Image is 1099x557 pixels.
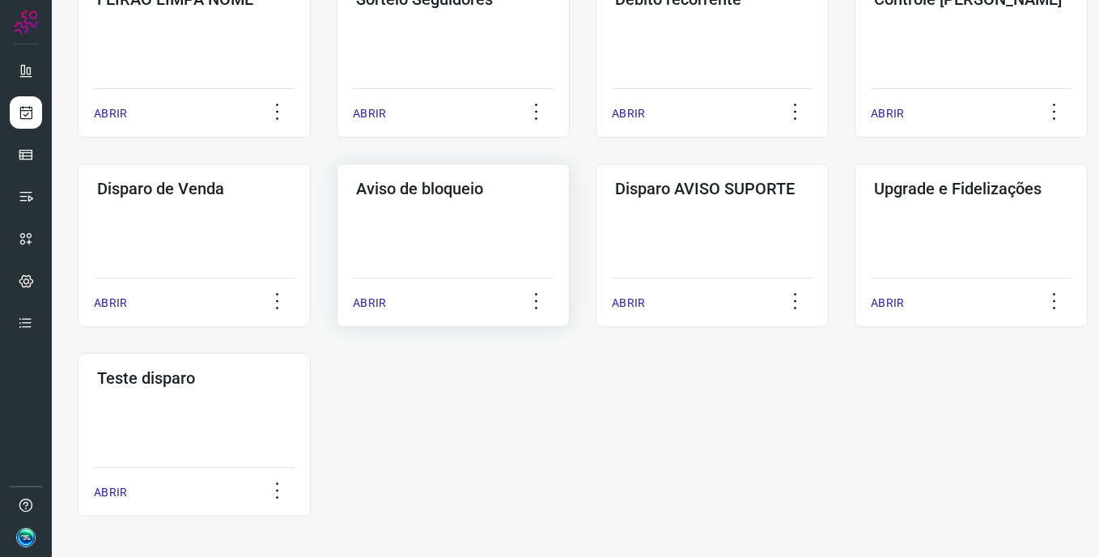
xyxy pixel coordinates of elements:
[353,105,386,122] p: ABRIR
[353,295,386,312] p: ABRIR
[97,368,291,388] h3: Teste disparo
[94,484,127,501] p: ABRIR
[14,10,38,34] img: Logo
[16,528,36,547] img: 688dd65d34f4db4d93ce8256e11a8269.jpg
[94,105,127,122] p: ABRIR
[356,179,550,198] h3: Aviso de bloqueio
[871,105,904,122] p: ABRIR
[874,179,1068,198] h3: Upgrade e Fidelizações
[97,179,291,198] h3: Disparo de Venda
[94,295,127,312] p: ABRIR
[615,179,809,198] h3: Disparo AVISO SUPORTE
[612,295,645,312] p: ABRIR
[612,105,645,122] p: ABRIR
[871,295,904,312] p: ABRIR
